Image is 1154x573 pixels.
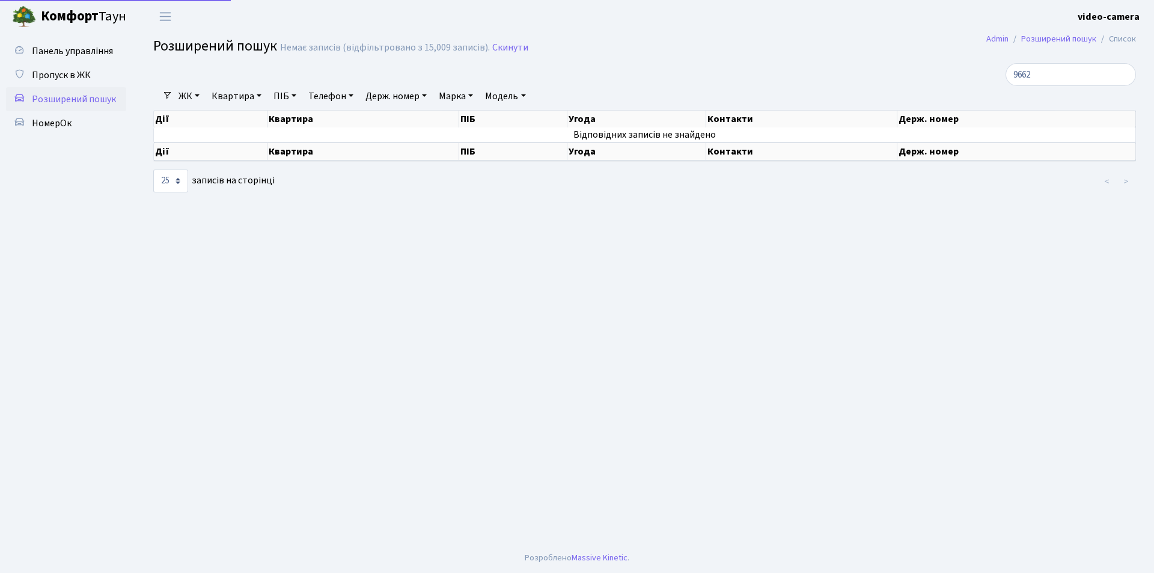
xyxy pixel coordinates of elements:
[706,111,897,127] th: Контакти
[567,111,706,127] th: Угода
[32,93,116,106] span: Розширений пошук
[492,42,528,54] a: Скинути
[1078,10,1140,23] b: video-camera
[1078,10,1140,24] a: video-camera
[174,86,204,106] a: ЖК
[572,551,627,564] a: Massive Kinetic
[12,5,36,29] img: logo.png
[567,142,706,161] th: Угода
[150,7,180,26] button: Переключити навігацію
[968,26,1154,52] nav: breadcrumb
[154,142,267,161] th: Дії
[153,170,188,192] select: записів на сторінці
[41,7,126,27] span: Таун
[480,86,530,106] a: Модель
[153,170,275,192] label: записів на сторінці
[32,69,91,82] span: Пропуск в ЖК
[154,127,1136,142] td: Відповідних записів не знайдено
[706,142,897,161] th: Контакти
[32,44,113,58] span: Панель управління
[6,39,126,63] a: Панель управління
[6,111,126,135] a: НомерОк
[267,111,460,127] th: Квартира
[897,111,1136,127] th: Держ. номер
[304,86,358,106] a: Телефон
[986,32,1009,45] a: Admin
[1006,63,1136,86] input: Пошук...
[207,86,266,106] a: Квартира
[361,86,432,106] a: Держ. номер
[525,551,629,565] div: Розроблено .
[6,63,126,87] a: Пропуск в ЖК
[434,86,478,106] a: Марка
[154,111,267,127] th: Дії
[280,42,490,54] div: Немає записів (відфільтровано з 15,009 записів).
[267,142,460,161] th: Квартира
[6,87,126,111] a: Розширений пошук
[41,7,99,26] b: Комфорт
[1021,32,1096,45] a: Розширений пошук
[459,142,567,161] th: ПІБ
[153,35,277,57] span: Розширений пошук
[269,86,301,106] a: ПІБ
[897,142,1136,161] th: Держ. номер
[459,111,567,127] th: ПІБ
[1096,32,1136,46] li: Список
[32,117,72,130] span: НомерОк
